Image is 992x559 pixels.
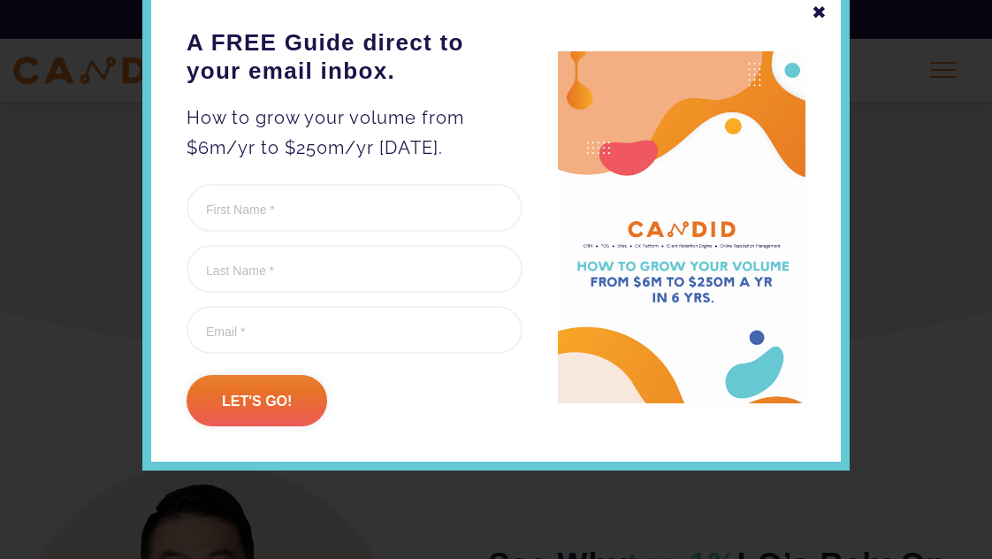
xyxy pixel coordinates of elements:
[187,103,523,163] p: How to grow your volume from $6m/yr to $250m/yr [DATE].
[187,245,523,293] input: Last Name *
[187,306,523,354] input: Email *
[187,28,523,85] h3: A FREE Guide direct to your email inbox.
[187,184,523,232] input: First Name *
[187,375,327,426] input: Let's go!
[558,51,805,404] img: A FREE Guide direct to your email inbox.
